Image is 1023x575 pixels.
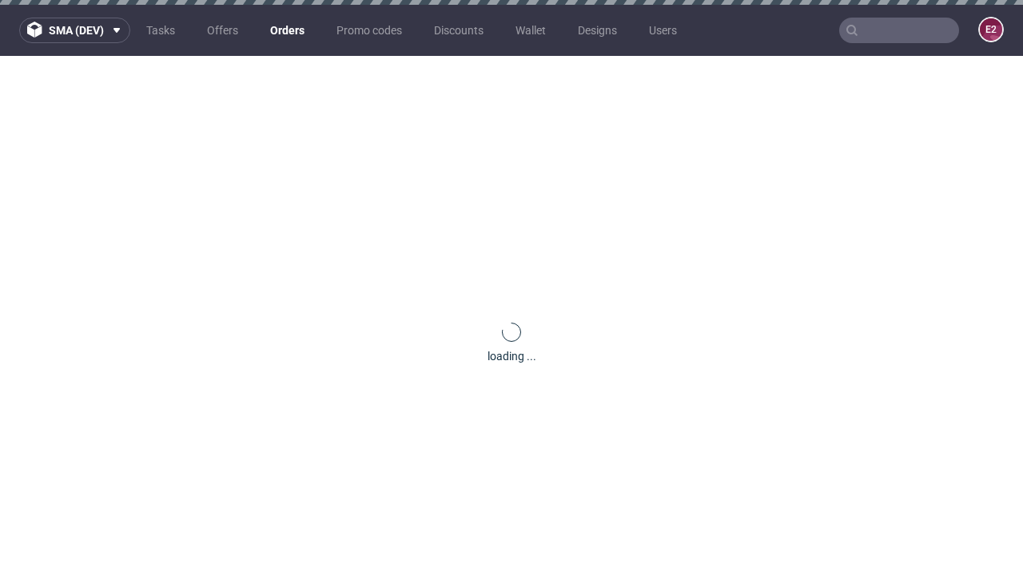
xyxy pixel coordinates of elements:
span: sma (dev) [49,25,104,36]
a: Wallet [506,18,555,43]
figcaption: e2 [980,18,1002,41]
a: Orders [261,18,314,43]
a: Users [639,18,687,43]
div: loading ... [488,348,536,364]
a: Designs [568,18,627,43]
button: sma (dev) [19,18,130,43]
a: Tasks [137,18,185,43]
a: Offers [197,18,248,43]
a: Promo codes [327,18,412,43]
a: Discounts [424,18,493,43]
